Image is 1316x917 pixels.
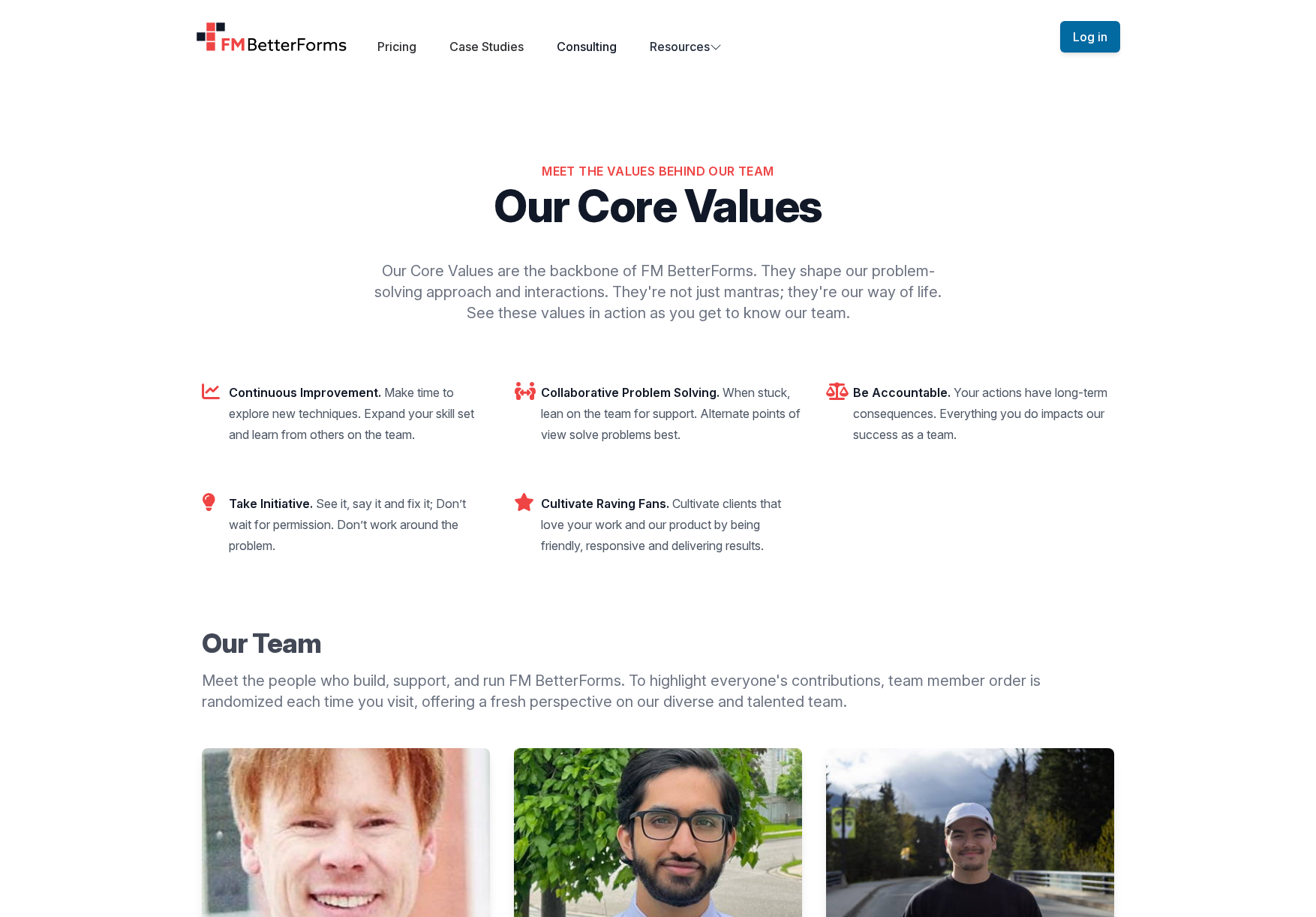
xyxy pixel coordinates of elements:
[178,18,1138,56] nav: Global
[541,385,720,400] dt: Collaborative Problem Solving.
[650,38,722,56] button: Resources
[229,496,313,511] dt: Take Initiative.
[853,385,1107,442] dd: Your actions have long-term consequences. Everything you do impacts our success as a team.
[370,260,946,323] p: Our Core Values are the backbone of FM BetterForms. They shape our problem-solving approach and i...
[202,670,1114,712] p: Meet the people who build, support, and run FM BetterForms. To highlight everyone's contributions...
[377,39,416,54] a: Pricing
[229,385,381,400] dt: Continuous Improvement.
[541,496,669,511] dt: Cultivate Raving Fans.
[229,496,466,553] dd: See it, say it and fix it; Don’t wait for permission. Don’t work around the problem.
[202,183,1114,228] p: Our Core Values
[541,496,781,553] dd: Cultivate clients that love your work and our product by being friendly, responsive and deliverin...
[853,385,951,400] dt: Be Accountable.
[202,162,1114,180] h2: Meet the Values Behind Our Team
[229,385,474,442] dd: Make time to explore new techniques. Expand your skill set and learn from others on the team.
[1060,21,1120,53] button: Log in
[557,39,617,54] a: Consulting
[541,385,801,442] dd: When stuck, lean on the team for support. Alternate points of view solve problems best.
[196,22,347,52] a: Home
[449,39,524,54] a: Case Studies
[202,628,1114,658] h2: Our Team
